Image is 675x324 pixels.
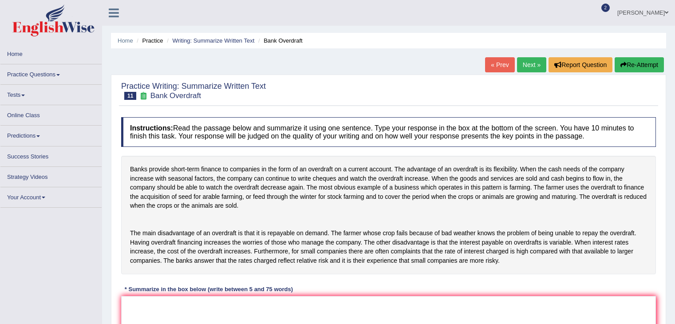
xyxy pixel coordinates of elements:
[0,126,102,143] a: Predictions
[124,92,136,100] span: 11
[172,37,254,44] a: Writing: Summarize Written Text
[121,117,656,147] h4: Read the passage below and summarize it using one sentence. Type your response in the box at the ...
[0,85,102,102] a: Tests
[549,57,612,72] button: Report Question
[0,44,102,61] a: Home
[150,91,201,100] small: Bank Overdraft
[0,146,102,164] a: Success Stories
[517,57,546,72] a: Next »
[121,156,656,274] div: Banks provide short-term ﬁnance to companies in the form of an overdraft on a current account. Th...
[615,57,664,72] button: Re-Attempt
[118,37,133,44] a: Home
[134,36,163,45] li: Practice
[138,92,148,100] small: Exam occurring question
[256,36,303,45] li: Bank Overdraft
[601,4,610,12] span: 2
[485,57,514,72] a: « Prev
[0,187,102,205] a: Your Account
[121,285,296,294] div: * Summarize in the box below (write between 5 and 75 words)
[0,64,102,82] a: Practice Questions
[130,124,173,132] b: Instructions:
[121,82,266,100] h2: Practice Writing: Summarize Written Text
[0,105,102,122] a: Online Class
[0,167,102,184] a: Strategy Videos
